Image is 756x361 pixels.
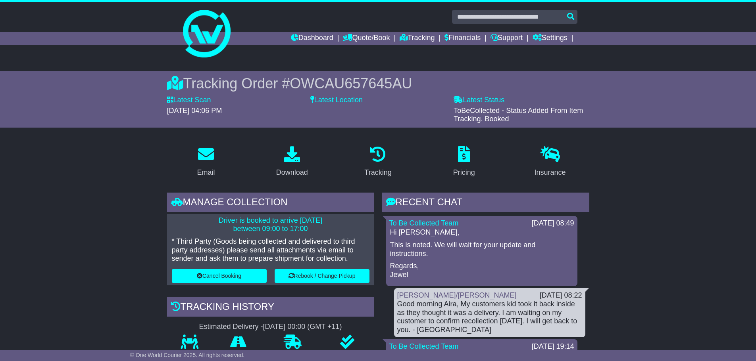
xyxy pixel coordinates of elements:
[389,342,459,350] a: To Be Collected Team
[130,352,245,358] span: © One World Courier 2025. All rights reserved.
[343,32,390,45] a: Quote/Book
[400,32,435,45] a: Tracking
[276,167,308,178] div: Download
[454,107,583,123] span: ToBeCollected - Status Added From Item Tracking. Booked
[172,269,267,283] button: Cancel Booking
[172,237,369,263] p: * Third Party (Goods being collected and delivered to third party addresses) please send all atta...
[167,107,222,115] span: [DATE] 04:06 PM
[167,297,374,319] div: Tracking history
[290,75,412,92] span: OWCAU657645AU
[540,291,582,300] div: [DATE] 08:22
[390,241,573,258] p: This is noted. We will wait for your update and instructions.
[167,75,589,92] div: Tracking Order #
[448,143,480,181] a: Pricing
[382,193,589,214] div: RECENT CHAT
[532,342,574,351] div: [DATE] 19:14
[532,219,574,228] div: [DATE] 08:49
[167,193,374,214] div: Manage collection
[167,323,374,331] div: Estimated Delivery -
[192,143,220,181] a: Email
[454,96,504,105] label: Latest Status
[444,32,481,45] a: Financials
[397,300,582,334] div: Good morning Aira, My customers kid took it back inside as they thought it was a delivery. I am w...
[271,143,313,181] a: Download
[197,167,215,178] div: Email
[364,167,391,178] div: Tracking
[390,228,573,237] p: Hi [PERSON_NAME],
[453,167,475,178] div: Pricing
[529,143,571,181] a: Insurance
[310,96,363,105] label: Latest Location
[389,219,459,227] a: To Be Collected Team
[291,32,333,45] a: Dashboard
[263,323,342,331] div: [DATE] 00:00 (GMT +11)
[533,32,567,45] a: Settings
[390,262,573,279] p: Regards, Jewel
[275,269,369,283] button: Rebook / Change Pickup
[491,32,523,45] a: Support
[397,291,517,299] a: [PERSON_NAME]/[PERSON_NAME]
[167,96,211,105] label: Latest Scan
[535,167,566,178] div: Insurance
[359,143,396,181] a: Tracking
[172,216,369,233] p: Driver is booked to arrive [DATE] between 09:00 to 17:00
